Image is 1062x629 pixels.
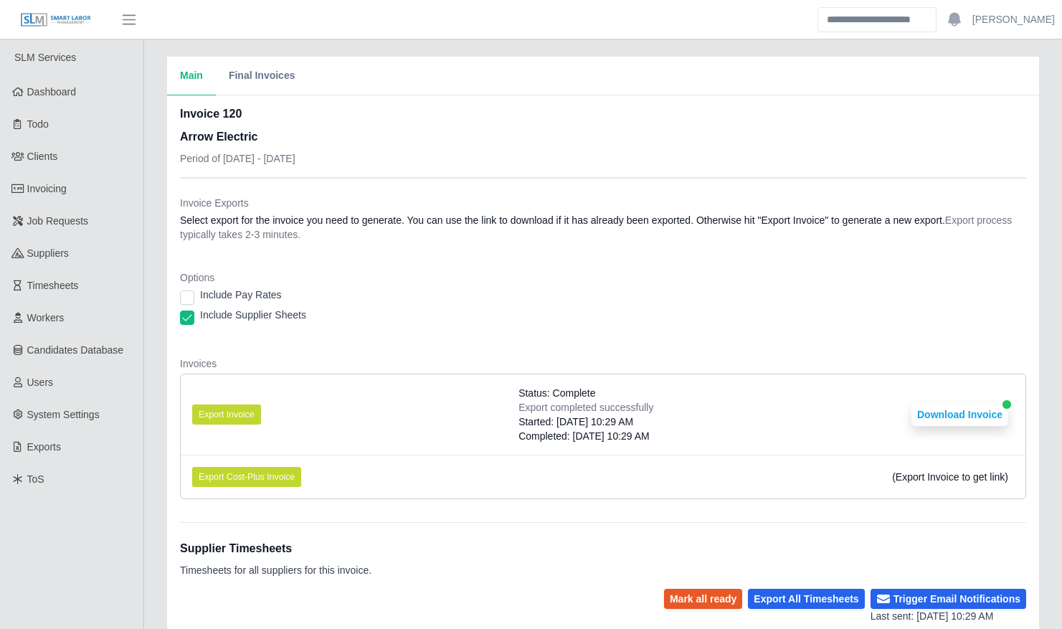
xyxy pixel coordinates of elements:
[27,377,54,388] span: Users
[192,467,301,487] button: Export Cost-Plus Invoice
[817,7,937,32] input: Search
[200,288,282,302] label: Include Pay Rates
[180,128,295,146] h3: Arrow Electric
[911,403,1008,426] button: Download Invoice
[27,473,44,485] span: ToS
[180,563,371,577] p: Timesheets for all suppliers for this invoice.
[180,270,1026,285] dt: Options
[518,400,653,415] div: Export completed successfully
[167,57,216,95] button: Main
[216,57,308,95] button: Final Invoices
[518,415,653,429] div: Started: [DATE] 10:29 AM
[27,118,49,130] span: Todo
[748,589,864,609] button: Export All Timesheets
[27,344,124,356] span: Candidates Database
[20,12,92,28] img: SLM Logo
[518,386,595,400] span: Status: Complete
[27,312,65,323] span: Workers
[892,471,1008,483] span: (Export Invoice to get link)
[27,247,69,259] span: Suppliers
[911,409,1008,420] a: Download Invoice
[871,609,1026,624] div: Last sent: [DATE] 10:29 AM
[27,151,58,162] span: Clients
[27,215,89,227] span: Job Requests
[27,183,67,194] span: Invoicing
[27,86,77,98] span: Dashboard
[180,213,1026,242] dd: Select export for the invoice you need to generate. You can use the link to download if it has al...
[972,12,1055,27] a: [PERSON_NAME]
[871,589,1026,609] button: Trigger Email Notifications
[518,429,653,443] div: Completed: [DATE] 10:29 AM
[180,196,1026,210] dt: Invoice Exports
[180,105,295,123] h2: Invoice 120
[180,356,1026,371] dt: Invoices
[664,589,742,609] button: Mark all ready
[180,151,295,166] p: Period of [DATE] - [DATE]
[180,540,371,557] h1: Supplier Timesheets
[14,52,76,63] span: SLM Services
[27,441,61,453] span: Exports
[192,405,261,425] button: Export Invoice
[200,308,306,322] label: Include Supplier Sheets
[27,409,100,420] span: System Settings
[27,280,79,291] span: Timesheets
